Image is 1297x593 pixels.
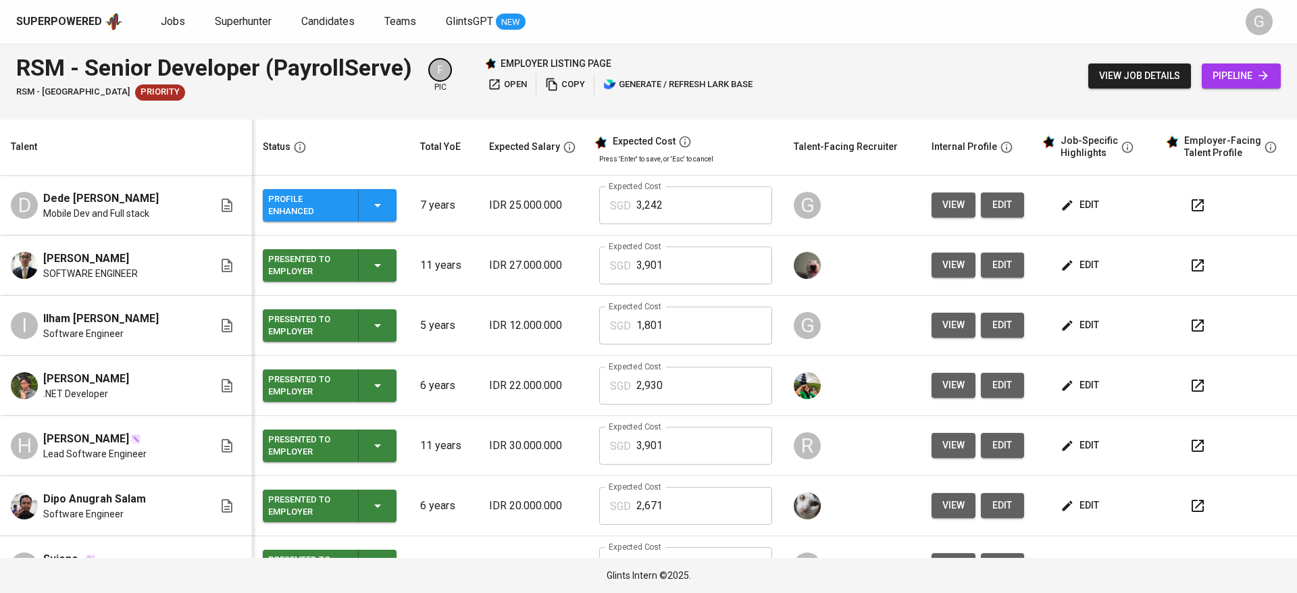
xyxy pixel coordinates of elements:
img: lark [603,78,617,91]
button: Presented to Employer [263,249,397,282]
span: Software Engineer [43,327,124,340]
span: edit [1063,437,1099,454]
img: glints_star.svg [1042,135,1055,149]
div: Presented to Employer [268,491,347,521]
div: G [794,192,821,219]
div: R [794,432,821,459]
p: IDR 25.000.000 [489,197,578,213]
button: edit [1058,192,1104,217]
img: glints_star.svg [594,136,607,149]
span: edit [1063,497,1099,514]
div: Total YoE [420,138,461,155]
button: view [932,313,975,338]
a: Candidates [301,14,357,30]
div: Employer-Facing Talent Profile [1184,135,1261,159]
div: Presented to Employer [268,311,347,340]
img: glints_star.svg [1165,135,1179,149]
p: 7 years [420,197,467,213]
div: G [1246,8,1273,35]
button: edit [1058,553,1104,578]
button: edit [981,373,1024,398]
span: Teams [384,15,416,28]
p: SGD [610,318,631,334]
span: Dipo Anugrah Salam [43,491,146,507]
div: pic [428,58,452,93]
span: view [942,317,965,334]
span: edit [1063,317,1099,334]
button: edit [1058,313,1104,338]
span: edit [992,257,1013,274]
span: Jobs [161,15,185,28]
span: Sujono . [43,551,84,567]
span: view [942,197,965,213]
span: edit [1063,197,1099,213]
span: edit [1063,557,1099,574]
span: view [942,497,965,514]
img: magic_wand.svg [85,554,96,565]
div: Expected Salary [489,138,560,155]
button: Presented to Employer [263,309,397,342]
div: Internal Profile [932,138,997,155]
a: Jobs [161,14,188,30]
button: view [932,493,975,518]
div: D [11,192,38,219]
div: I [11,312,38,339]
span: SOFTWARE ENGINEER [43,267,138,280]
button: view [932,253,975,278]
button: view [932,553,975,578]
span: Mobile Dev and Full stack [43,207,149,220]
button: lark generate / refresh lark base [600,74,756,95]
button: Profile Enhanced [263,189,397,222]
a: GlintsGPT NEW [446,14,526,30]
div: Superpowered [16,14,102,30]
button: edit [981,493,1024,518]
span: Priority [135,86,185,99]
button: edit [1058,373,1104,398]
button: edit [981,192,1024,217]
img: magic_wand.svg [130,434,141,444]
img: aji.muda@glints.com [794,252,821,279]
a: pipeline [1202,63,1281,88]
button: edit [1058,433,1104,458]
button: view [932,192,975,217]
div: S [11,552,38,579]
div: Talent [11,138,37,155]
a: Teams [384,14,419,30]
a: Superhunter [215,14,274,30]
p: 5 years [420,317,467,334]
img: Glints Star [484,57,497,70]
p: employer listing page [501,57,611,70]
div: Presented to Employer [268,251,347,280]
a: Superpoweredapp logo [16,11,123,32]
img: eva@glints.com [794,372,821,399]
div: Expected Cost [613,136,676,148]
div: H [11,432,38,459]
img: app logo [105,11,123,32]
span: view [942,557,965,574]
span: Candidates [301,15,355,28]
span: edit [992,377,1013,394]
span: Dede [PERSON_NAME] [43,190,159,207]
img: Daffa Daraz Aslam [11,372,38,399]
p: 6 years [420,498,467,514]
img: Dipo Anugrah Salam [11,492,38,519]
p: 6 years [420,378,467,394]
button: open [484,74,530,95]
div: Presented to Employer [268,431,347,461]
span: [PERSON_NAME] [43,431,129,447]
span: edit [992,317,1013,334]
button: copy [542,74,588,95]
button: edit [981,433,1024,458]
div: F [428,58,452,82]
div: G [794,312,821,339]
span: copy [545,77,585,93]
span: [PERSON_NAME] [43,251,129,267]
button: view job details [1088,63,1191,88]
button: edit [981,553,1024,578]
div: Status [263,138,290,155]
span: open [488,77,527,93]
span: edit [992,497,1013,514]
